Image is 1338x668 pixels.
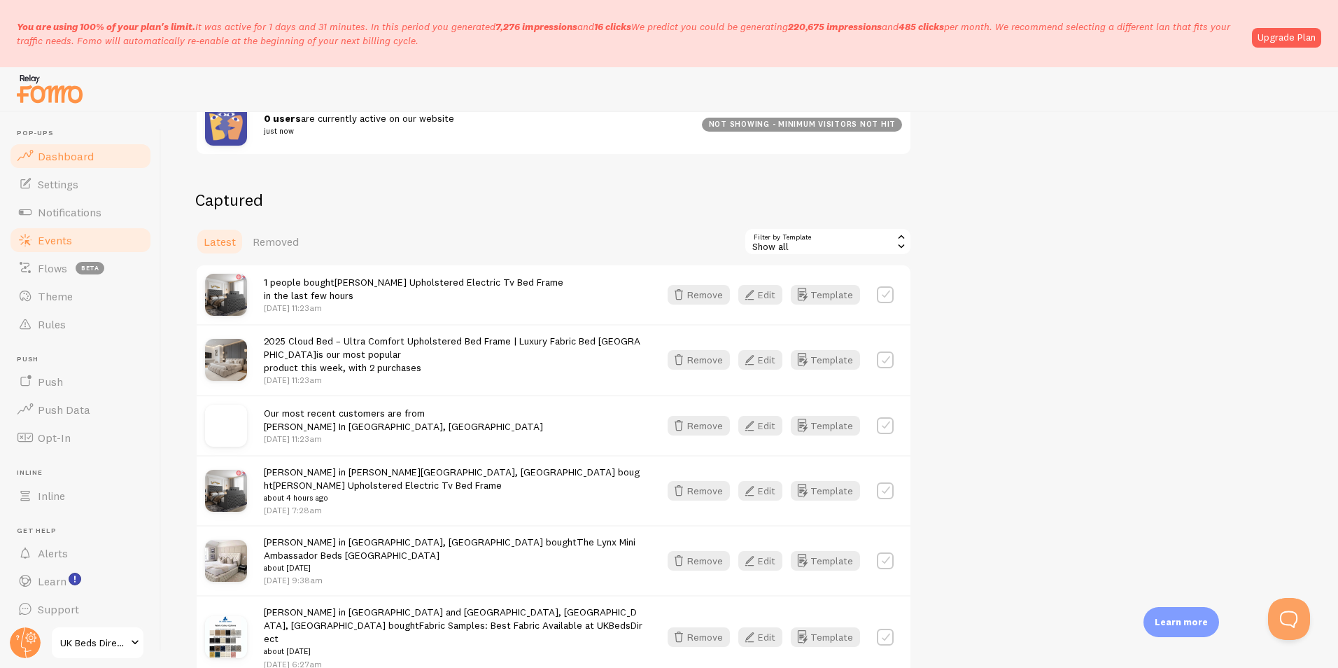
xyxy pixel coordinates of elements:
[264,302,563,314] p: [DATE] 11:23am
[8,595,153,623] a: Support
[738,551,791,571] a: Edit
[264,112,685,138] span: are currently active on our website
[264,374,642,386] p: [DATE] 11:23am
[8,482,153,510] a: Inline
[8,424,153,452] a: Opt-In
[273,479,502,492] a: [PERSON_NAME] Upholstered Electric Tv Bed Frame
[264,574,642,586] p: [DATE] 9:38am
[264,433,543,445] p: [DATE] 11:23am
[38,261,67,275] span: Flows
[791,416,860,436] button: Template
[15,71,85,106] img: fomo-relay-logo-orange.svg
[38,403,90,417] span: Push Data
[264,536,642,575] span: [PERSON_NAME] in [GEOGRAPHIC_DATA], [GEOGRAPHIC_DATA] bought
[195,189,912,211] h2: Captured
[8,282,153,310] a: Theme
[38,489,65,503] span: Inline
[205,470,247,512] img: hh334_12_small.png
[791,551,860,571] a: Template
[668,481,730,501] button: Remove
[17,129,153,138] span: Pop-ups
[264,466,642,505] span: [PERSON_NAME] in [PERSON_NAME][GEOGRAPHIC_DATA], [GEOGRAPHIC_DATA] bought
[76,262,104,274] span: beta
[738,481,782,501] button: Edit
[594,20,631,33] b: 16 clicks
[38,233,72,247] span: Events
[264,536,635,562] a: The Lynx Mini Ambassador Beds [GEOGRAPHIC_DATA]
[738,416,791,436] a: Edit
[264,562,642,574] small: about [DATE]
[38,289,73,303] span: Theme
[264,407,543,433] span: Our most recent customers are from [PERSON_NAME] In [GEOGRAPHIC_DATA], [GEOGRAPHIC_DATA]
[8,226,153,254] a: Events
[791,350,860,370] a: Template
[17,355,153,364] span: Push
[264,606,642,658] span: [PERSON_NAME] in [GEOGRAPHIC_DATA] and [GEOGRAPHIC_DATA], [GEOGRAPHIC_DATA], [GEOGRAPHIC_DATA] bo...
[744,228,912,256] div: Show all
[738,627,791,647] a: Edit
[264,335,640,361] a: 2025 Cloud Bed – Ultra Comfort Upholstered Bed Frame | Luxury Fabric Bed [GEOGRAPHIC_DATA]
[495,20,631,33] span: and
[738,551,782,571] button: Edit
[788,20,944,33] span: and
[738,350,782,370] button: Edit
[8,142,153,170] a: Dashboard
[60,634,127,651] span: UK Beds Direct ltd
[38,205,101,219] span: Notifications
[702,118,902,132] div: not showing - minimum visitors not hit
[8,198,153,226] a: Notifications
[205,616,247,658] img: 5549E5E9-EB64-43CF-A56A-19F3F816D001_small.png
[38,574,66,588] span: Learn
[38,149,94,163] span: Dashboard
[738,627,782,647] button: Edit
[264,335,640,375] span: is our most popular product this week, with 2 purchases
[264,504,642,516] p: [DATE] 7:28am
[738,481,791,501] a: Edit
[264,645,642,657] small: about [DATE]
[17,527,153,536] span: Get Help
[264,492,642,504] small: about 4 hours ago
[264,112,301,125] strong: 0 users
[738,416,782,436] button: Edit
[38,602,79,616] span: Support
[8,567,153,595] a: Learn
[738,285,791,305] a: Edit
[791,481,860,501] button: Template
[264,619,642,645] a: Fabric Samples: Best Fabric Available at UKBedsDirect
[8,170,153,198] a: Settings
[38,546,68,560] span: Alerts
[264,276,563,302] span: 1 people bought in the last few hours
[788,20,882,33] b: 220,675 impressions
[668,285,730,305] button: Remove
[205,339,247,381] img: 6450601134335035792_1_small.png
[253,235,299,249] span: Removed
[205,274,247,316] img: hh334_12_small.png
[38,431,71,445] span: Opt-In
[668,627,730,647] button: Remove
[8,539,153,567] a: Alerts
[791,285,860,305] button: Template
[205,104,247,146] img: pageviews.png
[1143,607,1219,637] div: Learn more
[38,375,63,389] span: Push
[738,285,782,305] button: Edit
[8,396,153,424] a: Push Data
[69,573,81,585] svg: <p>Watch New Feature Tutorials!</p>
[195,228,244,256] a: Latest
[204,235,236,249] span: Latest
[668,350,730,370] button: Remove
[8,254,153,282] a: Flows beta
[205,540,247,582] img: uk-beds-direct-ltd-default-title-the-lynx-mini-ambassador-beds-uk-29983355928635_small.jpg
[791,627,860,647] button: Template
[1252,28,1321,48] a: Upgrade Plan
[1268,598,1310,640] iframe: Help Scout Beacon - Open
[738,350,791,370] a: Edit
[668,416,730,436] button: Remove
[205,405,247,447] img: no_image.svg
[244,228,307,256] a: Removed
[8,368,153,396] a: Push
